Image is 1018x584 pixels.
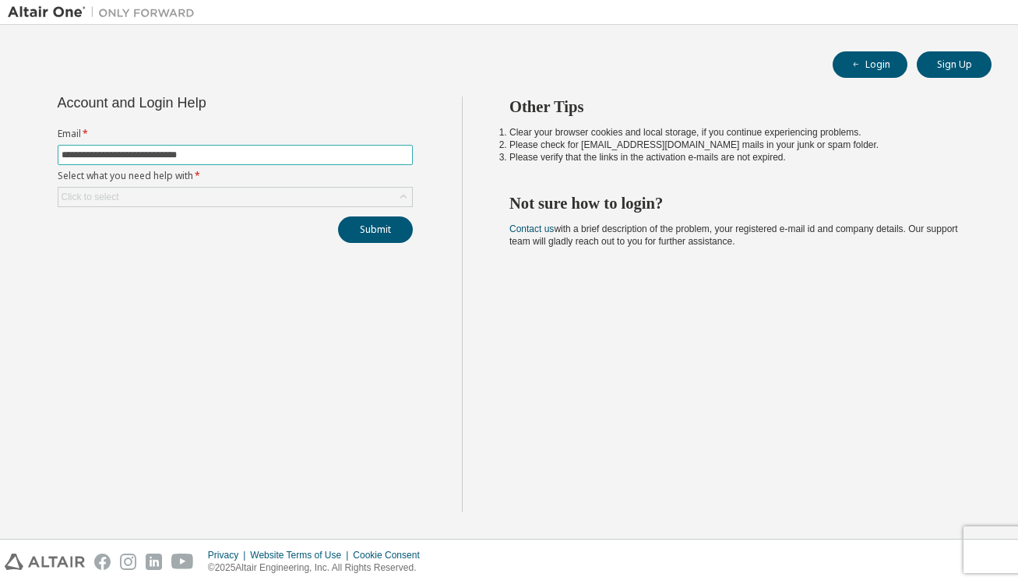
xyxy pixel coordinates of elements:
h2: Not sure how to login? [509,193,963,213]
div: Click to select [62,191,119,203]
img: altair_logo.svg [5,554,85,570]
img: linkedin.svg [146,554,162,570]
div: Account and Login Help [58,97,342,109]
li: Clear your browser cookies and local storage, if you continue experiencing problems. [509,126,963,139]
div: Cookie Consent [353,549,428,561]
span: with a brief description of the problem, your registered e-mail id and company details. Our suppo... [509,223,958,247]
img: facebook.svg [94,554,111,570]
div: Click to select [58,188,412,206]
h2: Other Tips [509,97,963,117]
div: Website Terms of Use [250,549,353,561]
li: Please verify that the links in the activation e-mails are not expired. [509,151,963,164]
img: instagram.svg [120,554,136,570]
p: © 2025 Altair Engineering, Inc. All Rights Reserved. [208,561,429,575]
img: youtube.svg [171,554,194,570]
a: Contact us [509,223,554,234]
label: Select what you need help with [58,170,413,182]
button: Submit [338,216,413,243]
button: Login [833,51,907,78]
button: Sign Up [917,51,992,78]
li: Please check for [EMAIL_ADDRESS][DOMAIN_NAME] mails in your junk or spam folder. [509,139,963,151]
label: Email [58,128,413,140]
img: Altair One [8,5,203,20]
div: Privacy [208,549,250,561]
